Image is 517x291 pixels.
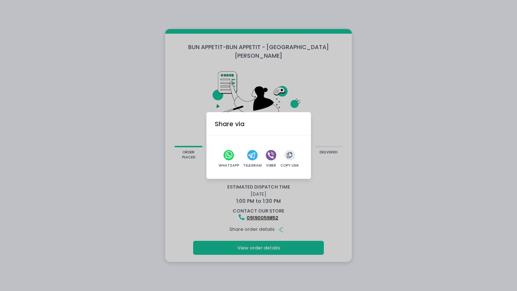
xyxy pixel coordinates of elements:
[266,163,276,168] div: Viber
[247,150,258,161] button: telegram
[266,150,276,161] button: viber
[215,119,244,129] div: Share via
[223,150,234,161] button: whatsapp
[280,163,299,168] div: Copy Link
[243,163,262,168] div: Telegram
[219,163,239,168] div: WhatsApp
